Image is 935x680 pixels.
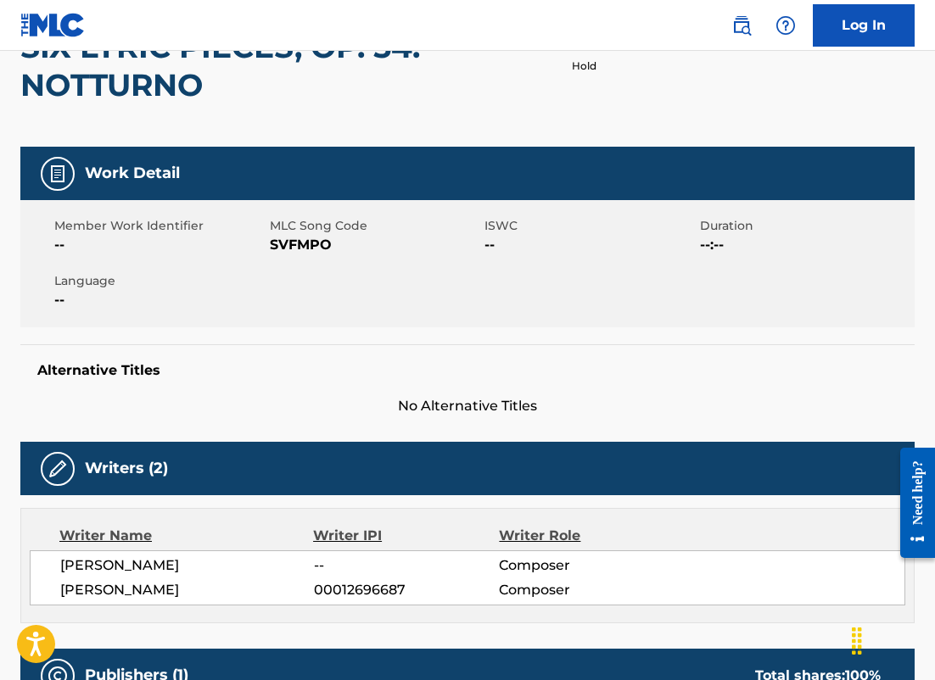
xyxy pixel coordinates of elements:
div: Writer IPI [313,526,499,546]
span: Duration [700,217,911,235]
span: Language [54,272,266,290]
span: MLC Song Code [270,217,481,235]
p: Hold [572,59,596,74]
img: MLC Logo [20,13,86,37]
span: 00012696687 [314,580,500,600]
span: [PERSON_NAME] [60,555,314,576]
div: Writer Role [499,526,668,546]
iframe: Resource Center [887,434,935,571]
span: No Alternative Titles [20,396,915,416]
div: Drag [843,616,871,666]
img: search [731,15,752,36]
span: Composer [499,555,668,576]
span: -- [314,555,500,576]
a: Public Search [725,8,759,42]
span: Member Work Identifier [54,217,266,235]
span: SVFMPO [270,235,481,255]
h5: Alternative Titles [37,362,898,379]
div: Writer Name [59,526,313,546]
iframe: Chat Widget [850,599,935,680]
span: -- [54,235,266,255]
span: [PERSON_NAME] [60,580,314,600]
img: Work Detail [48,164,68,184]
h5: Writers (2) [85,459,168,478]
span: -- [54,290,266,310]
span: -- [484,235,696,255]
span: ISWC [484,217,696,235]
span: Composer [499,580,668,600]
span: --:-- [700,235,911,255]
img: Writers [48,459,68,479]
a: Log In [813,4,915,47]
h2: SIX LYRIC PIECES, OP. 54: NOTTURNO [20,28,557,104]
div: Help [769,8,803,42]
img: help [775,15,796,36]
h5: Work Detail [85,164,180,183]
